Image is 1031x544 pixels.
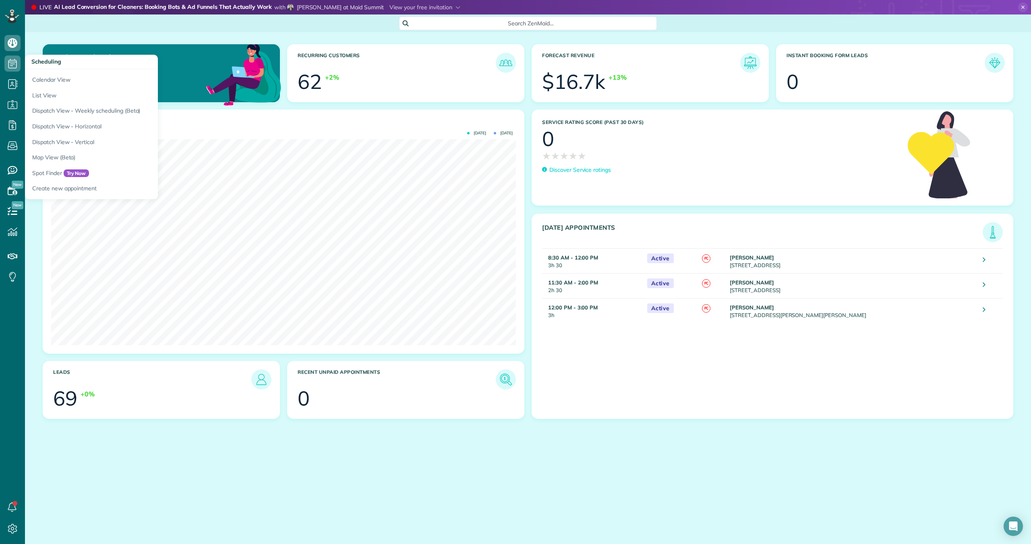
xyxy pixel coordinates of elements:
span: New [12,201,23,209]
img: dashboard_welcome-42a62b7d889689a78055ac9021e634bf52bae3f8056760290aed330b23ab8690.png [205,35,283,113]
strong: 8:30 AM - 12:00 PM [548,254,598,261]
a: Map View (Beta) [25,150,226,165]
span: FC [702,304,710,313]
img: icon_todays_appointments-901f7ab196bb0bea1936b74009e4eb5ffbc2d2711fa7634e0d609ed5ef32b18b.png [985,224,1001,240]
h3: [DATE] Appointments [542,224,983,242]
strong: 12:00 PM - 3:00 PM [548,304,598,311]
div: +0% [81,389,95,399]
p: Welcome back, [PERSON_NAME] AND [PERSON_NAME]! [51,53,205,74]
h3: Service Rating score (past 30 days) [542,120,900,125]
a: Calendar View [25,69,226,88]
span: ★ [578,149,586,163]
a: Create new appointment [25,181,226,199]
span: New [12,181,23,189]
img: rc-simon-8800daff0d2eb39cacf076593c434f5ffb35751efe55c5455cd5de04b127b0f0.jpg [287,4,294,10]
span: [DATE] [467,131,486,135]
img: icon_leads-1bed01f49abd5b7fead27621c3d59655bb73ed531f8eeb49469d10e621d6b896.png [253,371,269,387]
h3: Instant Booking Form Leads [787,53,985,73]
p: Discover Service ratings [549,166,611,174]
div: 0 [298,388,310,408]
div: 62 [298,72,322,92]
img: icon_unpaid_appointments-47b8ce3997adf2238b356f14209ab4cced10bd1f174958f3ca8f1d0dd7fffeee.png [498,371,514,387]
div: +2% [325,73,339,82]
h3: Forecast Revenue [542,53,740,73]
h3: Actual Revenue this month [53,120,516,127]
span: with [274,4,286,11]
span: FC [702,254,710,263]
span: [PERSON_NAME] at Maid Summit [297,4,384,11]
span: ★ [542,149,551,163]
img: icon_recurring_customers-cf858462ba22bcd05b5a5880d41d6543d210077de5bb9ebc9590e49fd87d84ed.png [498,55,514,71]
span: Active [647,278,674,288]
strong: [PERSON_NAME] [730,279,774,286]
a: Dispatch View - Horizontal [25,119,226,134]
span: Scheduling [31,58,61,65]
img: icon_forecast_revenue-8c13a41c7ed35a8dcfafea3cbb826a0462acb37728057bba2d056411b612bbbe.png [742,55,758,71]
div: 69 [53,388,77,408]
div: +13% [609,73,627,82]
strong: [PERSON_NAME] [730,304,774,311]
div: 0 [542,129,554,149]
div: $16.7k [542,72,605,92]
span: FC [702,279,710,288]
a: Spot FinderTry Now [25,165,226,181]
td: 2h 30 [542,273,643,298]
span: ★ [569,149,578,163]
a: Dispatch View - Weekly scheduling (Beta) [25,103,226,119]
strong: AI Lead Conversion for Cleaners: Booking Bots & Ad Funnels That Actually Work [54,3,272,12]
strong: 11:30 AM - 2:00 PM [548,279,598,286]
a: Dispatch View - Vertical [25,134,226,150]
td: [STREET_ADDRESS][PERSON_NAME][PERSON_NAME] [728,298,977,323]
h3: Leads [53,369,251,389]
td: [STREET_ADDRESS] [728,248,977,273]
div: 0 [787,72,799,92]
span: Active [647,303,674,313]
strong: [PERSON_NAME] [730,254,774,261]
h3: Recent unpaid appointments [298,369,496,389]
span: [DATE] [494,131,513,135]
td: [STREET_ADDRESS] [728,273,977,298]
a: Discover Service ratings [542,166,611,174]
td: 3h [542,298,643,323]
span: Active [647,253,674,264]
img: icon_form_leads-04211a6a04a5b2264e4ee56bc0799ec3eb69b7e499cbb523a139df1d13a81ae0.png [987,55,1003,71]
td: 3h 30 [542,248,643,273]
a: List View [25,88,226,103]
span: ★ [551,149,560,163]
h3: Recurring Customers [298,53,496,73]
div: Open Intercom Messenger [1004,517,1023,536]
span: Try Now [64,169,89,177]
span: ★ [560,149,569,163]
